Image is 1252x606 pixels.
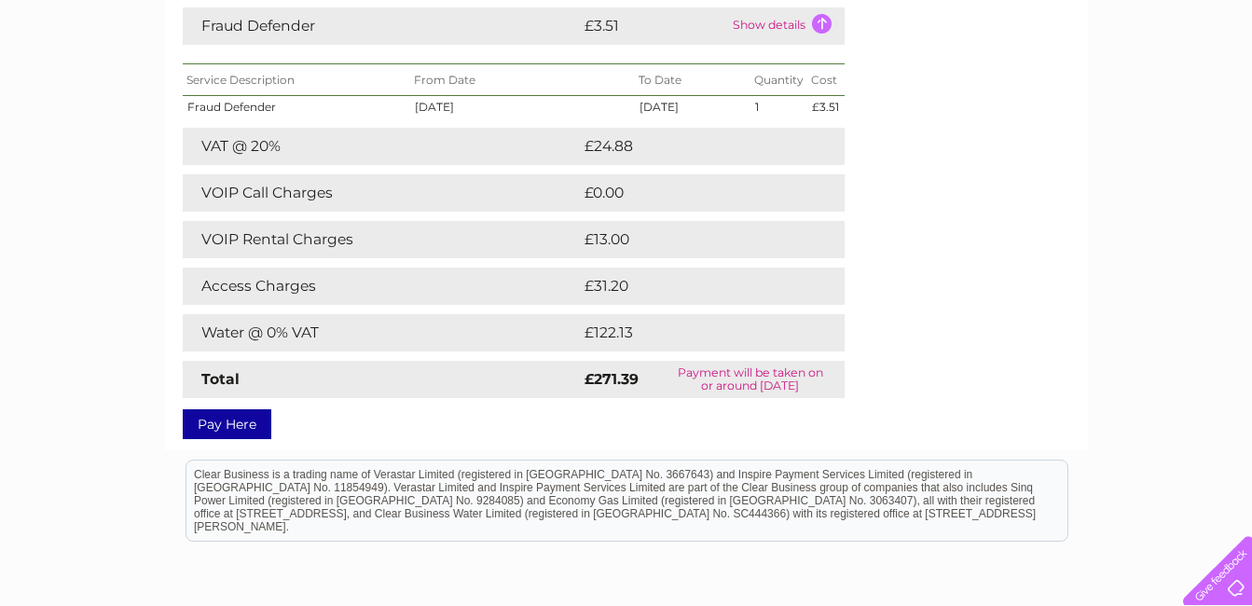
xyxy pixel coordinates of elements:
strong: £271.39 [585,370,639,388]
td: VAT @ 20% [183,128,580,165]
td: Show details [728,7,845,45]
td: [DATE] [635,96,751,118]
a: Energy [970,79,1011,93]
th: To Date [635,63,751,96]
td: 1 [750,96,807,118]
a: Pay Here [183,409,271,439]
img: logo.png [44,48,139,105]
a: Telecoms [1023,79,1079,93]
a: Blog [1090,79,1117,93]
td: VOIP Call Charges [183,174,580,212]
td: [DATE] [410,96,634,118]
th: Quantity [750,63,807,96]
a: Water [924,79,959,93]
th: Service Description [183,63,411,96]
td: £13.00 [580,221,805,258]
a: 0333 014 3131 [901,9,1029,33]
td: Access Charges [183,268,580,305]
a: Log out [1190,79,1234,93]
th: From Date [410,63,634,96]
td: Fraud Defender [183,7,580,45]
td: £31.20 [580,268,805,305]
td: £24.88 [580,128,808,165]
td: Fraud Defender [183,96,411,118]
a: Contact [1128,79,1174,93]
td: VOIP Rental Charges [183,221,580,258]
td: Payment will be taken on or around [DATE] [656,361,844,398]
td: £122.13 [580,314,808,351]
td: £3.51 [580,7,728,45]
strong: Total [201,370,240,388]
th: Cost [807,63,844,96]
div: Clear Business is a trading name of Verastar Limited (registered in [GEOGRAPHIC_DATA] No. 3667643... [186,10,1067,90]
td: £3.51 [807,96,844,118]
td: Water @ 0% VAT [183,314,580,351]
td: £0.00 [580,174,802,212]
